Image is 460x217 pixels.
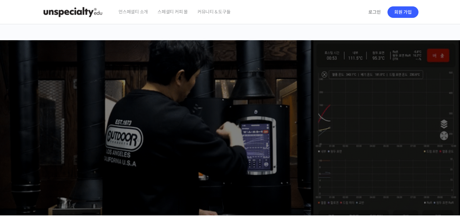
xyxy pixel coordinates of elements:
[364,5,385,19] a: 로그인
[6,98,454,130] p: [PERSON_NAME]을 다하는 당신을 위해, 최고와 함께 만든 커피 클래스
[387,6,418,18] a: 회원 가입
[6,133,454,142] p: 시간과 장소에 구애받지 않고, 검증된 커리큘럼으로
